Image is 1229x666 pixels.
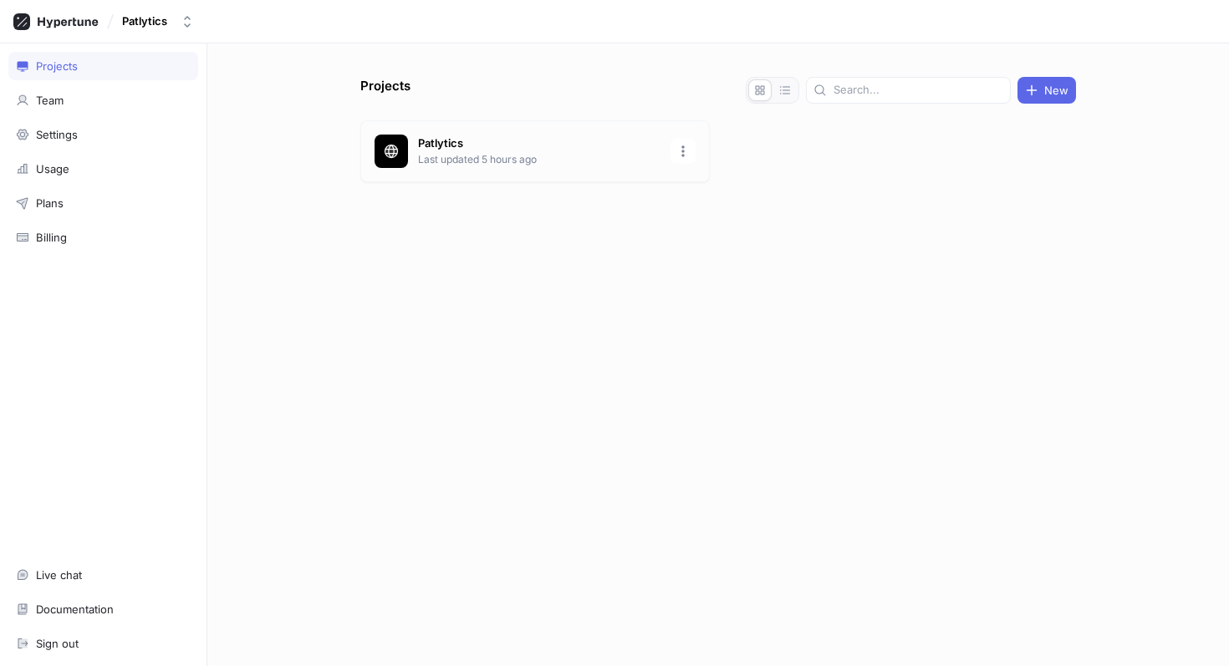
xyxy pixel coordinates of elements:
[418,135,660,152] p: Patlytics
[36,568,82,582] div: Live chat
[36,162,69,175] div: Usage
[36,231,67,244] div: Billing
[8,155,198,183] a: Usage
[418,152,660,167] p: Last updated 5 hours ago
[36,196,64,210] div: Plans
[8,86,198,114] a: Team
[36,94,64,107] div: Team
[8,595,198,623] a: Documentation
[36,637,79,650] div: Sign out
[36,128,78,141] div: Settings
[1044,85,1068,95] span: New
[115,8,201,35] button: Patlytics
[122,14,167,28] div: Patlytics
[8,223,198,252] a: Billing
[36,59,78,73] div: Projects
[36,602,114,616] div: Documentation
[8,120,198,149] a: Settings
[360,77,411,104] p: Projects
[1017,77,1076,104] button: New
[834,82,1003,99] input: Search...
[8,189,198,217] a: Plans
[8,52,198,80] a: Projects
